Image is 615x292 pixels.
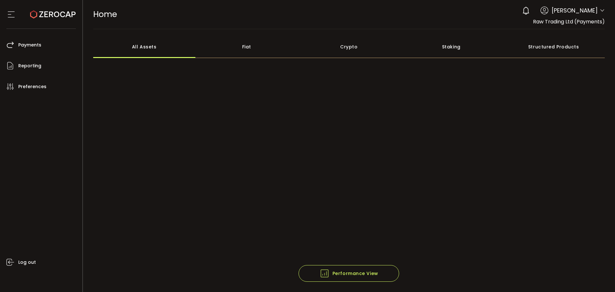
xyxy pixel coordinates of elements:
div: Staking [400,36,503,58]
span: Reporting [18,61,41,71]
div: Crypto [298,36,400,58]
span: [PERSON_NAME] [552,6,598,15]
div: Fiat [195,36,298,58]
div: All Assets [93,36,196,58]
span: Performance View [320,269,378,278]
iframe: Chat Widget [583,261,615,292]
button: Performance View [299,265,399,282]
span: Payments [18,40,41,50]
div: Structured Products [503,36,605,58]
span: Log out [18,258,36,267]
span: Preferences [18,82,46,91]
span: Home [93,9,117,20]
span: Raw Trading Ltd (Payments) [533,18,605,25]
